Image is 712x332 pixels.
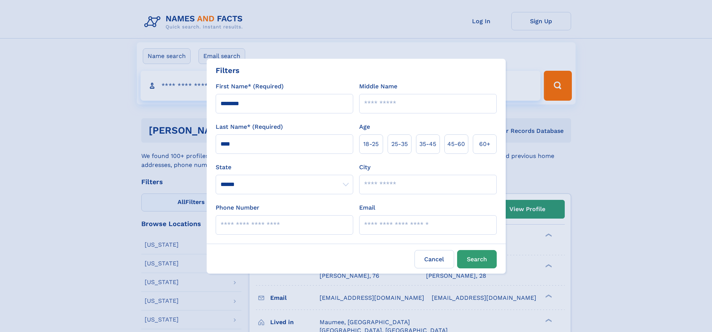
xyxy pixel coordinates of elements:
[447,140,465,149] span: 45‑60
[457,250,497,268] button: Search
[216,65,240,76] div: Filters
[414,250,454,268] label: Cancel
[216,82,284,91] label: First Name* (Required)
[479,140,490,149] span: 60+
[419,140,436,149] span: 35‑45
[359,82,397,91] label: Middle Name
[216,163,353,172] label: State
[216,122,283,131] label: Last Name* (Required)
[391,140,408,149] span: 25‑35
[363,140,379,149] span: 18‑25
[359,203,375,212] label: Email
[216,203,259,212] label: Phone Number
[359,163,370,172] label: City
[359,122,370,131] label: Age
